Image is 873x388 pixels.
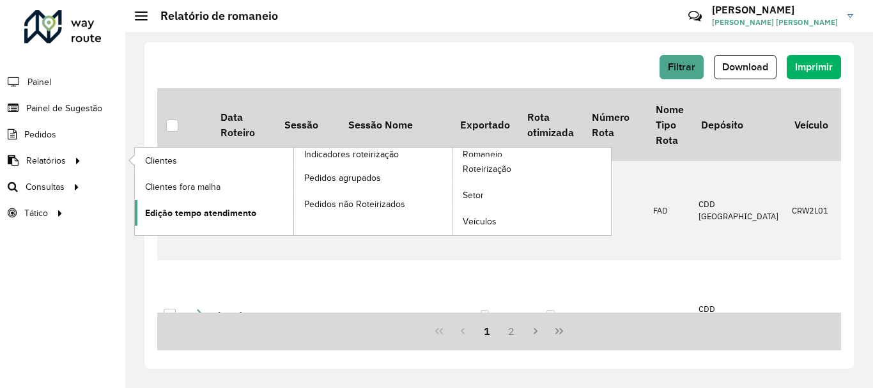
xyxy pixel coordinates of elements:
th: Depósito [692,88,785,161]
h2: Relatório de romaneio [148,9,278,23]
a: Pedidos não Roteirizados [294,191,452,217]
td: CDD [GEOGRAPHIC_DATA] [692,161,785,260]
span: Imprimir [795,61,833,72]
span: Tático [24,206,48,220]
span: Veículos [463,215,497,228]
a: Pedidos agrupados [294,165,452,190]
span: Roteirização [463,162,511,176]
td: CRW2L02 [785,260,838,371]
span: Pedidos não Roteirizados [304,198,405,211]
span: [PERSON_NAME] [PERSON_NAME] [712,17,838,28]
td: [DATE] [212,260,275,371]
button: Last Page [547,319,571,343]
h3: [PERSON_NAME] [712,4,838,16]
td: 1 [583,161,647,260]
button: 1 [475,319,499,343]
td: CDD [GEOGRAPHIC_DATA] [692,260,785,371]
span: Romaneio [463,148,502,161]
span: Indicadores roteirização [304,148,399,161]
a: Contato Rápido [681,3,709,30]
span: Setor [463,189,484,202]
th: Exportado [451,88,518,161]
a: Clientes fora malha [135,174,293,199]
a: Edição tempo atendimento [135,200,293,226]
td: CRW2L01 [785,161,838,260]
button: Imprimir [787,55,841,79]
th: Data Roteiro [212,88,275,161]
a: Roteirização [452,157,611,182]
button: Next Page [523,319,548,343]
span: Pedidos agrupados [304,171,381,185]
span: Download [722,61,768,72]
th: Sessão [275,88,339,161]
td: 2 [583,260,647,371]
th: Nome Tipo Rota [647,88,692,161]
td: FAD [647,161,692,260]
span: Filtrar [668,61,695,72]
th: Rota otimizada [518,88,582,161]
span: Painel [27,75,51,89]
span: Relatórios [26,154,66,167]
a: Veículos [452,209,611,235]
span: Clientes [145,154,177,167]
td: FAD [647,260,692,371]
button: Filtrar [660,55,704,79]
th: Sessão Nome [339,88,451,161]
a: Clientes [135,148,293,173]
th: Veículo [785,88,838,161]
td: 1280274 [275,260,339,371]
a: Setor [452,183,611,208]
span: Clientes fora malha [145,180,220,194]
a: Indicadores roteirização [135,148,452,235]
span: Consultas [26,180,65,194]
span: Pedidos [24,128,56,141]
th: Número Rota [583,88,647,161]
button: 2 [499,319,523,343]
a: Romaneio [294,148,612,235]
span: Painel de Sugestão [26,102,102,115]
span: Edição tempo atendimento [145,206,256,220]
button: Download [714,55,776,79]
